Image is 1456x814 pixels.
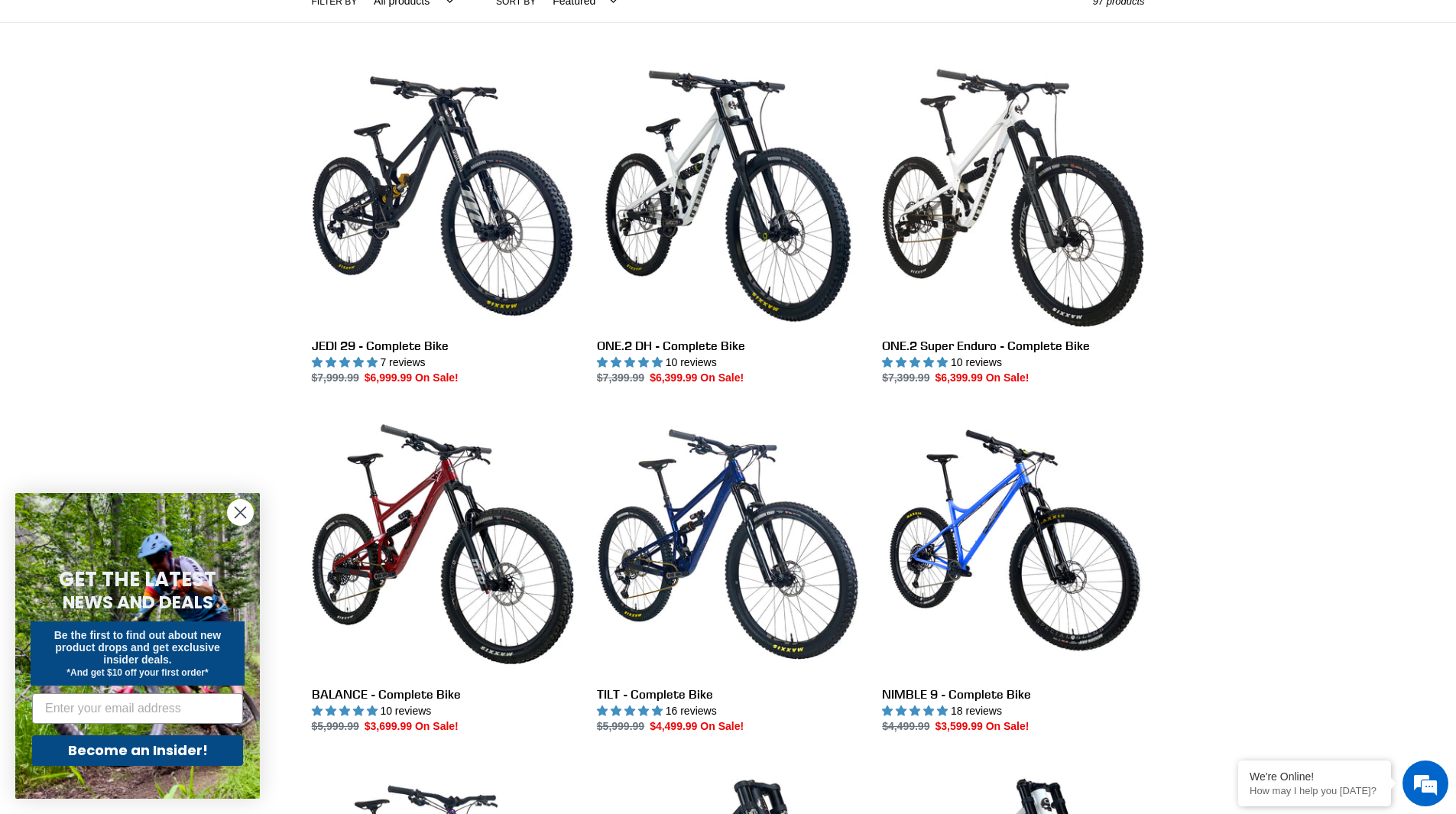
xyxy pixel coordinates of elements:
[1250,785,1380,796] p: How may I help you today?
[63,590,213,615] span: NEWS AND DEALS
[1250,770,1380,783] div: We're Online!
[54,629,222,666] span: Be the first to find out about new product drops and get exclusive insider deals.
[66,667,208,678] span: *And get $10 off your first order*
[227,499,254,526] button: Close dialog
[32,735,243,766] button: Become an Insider!
[32,693,243,724] input: Enter your email address
[59,566,216,593] span: GET THE LATEST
